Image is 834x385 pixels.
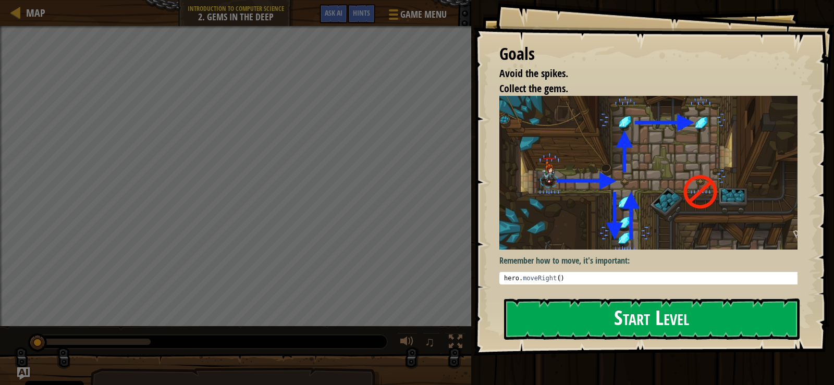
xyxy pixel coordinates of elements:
[499,66,568,80] span: Avoid the spikes.
[499,96,805,250] img: Gems in the deep
[400,8,447,21] span: Game Menu
[486,66,795,81] li: Avoid the spikes.
[320,4,348,23] button: Ask AI
[26,6,45,20] span: Map
[445,332,466,354] button: Toggle fullscreen
[325,8,342,18] span: Ask AI
[17,367,30,380] button: Ask AI
[499,81,568,95] span: Collect the gems.
[504,299,800,340] button: Start Level
[397,332,418,354] button: Adjust volume
[486,81,795,96] li: Collect the gems.
[499,42,798,66] div: Goals
[381,4,453,29] button: Game Menu
[353,8,370,18] span: Hints
[425,334,435,350] span: ♫
[499,255,805,267] p: Remember how to move, it's important:
[423,332,440,354] button: ♫
[21,6,45,20] a: Map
